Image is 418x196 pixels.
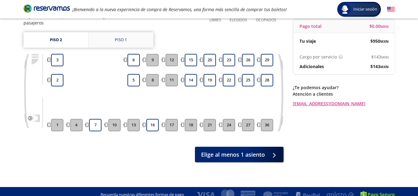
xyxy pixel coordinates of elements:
[89,119,101,131] button: 7
[72,7,287,12] em: ¡Bienvenido a la nueva experiencia de compra de Reservamos, una forma más sencilla de comprar tus...
[299,23,321,29] p: Pago total
[204,54,216,66] button: 20
[371,54,389,60] span: $ 143
[166,54,178,66] button: 12
[351,6,380,12] span: Iniciar sesión
[380,39,389,44] small: MXN
[242,119,254,131] button: 27
[24,4,70,15] a: Brand Logo
[380,64,389,69] small: MXN
[261,119,273,131] button: 36
[24,13,201,26] p: Elige los asientos que necesites, en seguida te solicitaremos los datos de los pasajeros
[146,119,159,131] button: 16
[24,4,70,13] i: Brand Logo
[204,74,216,86] button: 19
[369,23,389,29] span: $ 0.00
[127,119,140,131] button: 13
[382,160,412,190] iframe: Messagebird Livechat Widget
[387,6,395,13] button: English
[127,74,140,86] button: 5
[223,119,235,131] button: 24
[293,100,395,107] a: [EMAIL_ADDRESS][DOMAIN_NAME]
[70,119,83,131] button: 4
[293,91,395,97] p: Atención a clientes
[242,74,254,86] button: 25
[381,55,389,59] small: MXN
[201,150,265,159] span: Elige al menos 1 asiento
[166,74,178,86] button: 11
[51,54,63,66] button: 3
[185,54,197,66] button: 15
[381,24,389,29] small: MXN
[204,119,216,131] button: 21
[195,147,283,162] button: Elige al menos 1 asiento
[242,54,254,66] button: 26
[261,74,273,86] button: 28
[51,119,63,131] button: 1
[370,38,389,44] span: $ 950
[223,74,235,86] button: 22
[146,74,159,86] button: 8
[299,38,316,44] p: Tu viaje
[223,54,235,66] button: 23
[299,54,337,60] p: Cargo por servicio
[293,84,395,91] p: ¿Te podemos ayudar?
[88,32,153,48] a: Piso 1
[261,54,273,66] button: 29
[299,63,324,70] p: Adicionales
[127,54,140,66] button: 6
[185,74,197,86] button: 14
[115,37,127,43] div: Piso 1
[185,119,197,131] button: 18
[370,63,389,70] span: $ 143
[108,119,121,131] button: 10
[166,119,178,131] button: 17
[24,32,88,48] a: Piso 2
[146,54,159,66] button: 9
[51,74,63,86] button: 2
